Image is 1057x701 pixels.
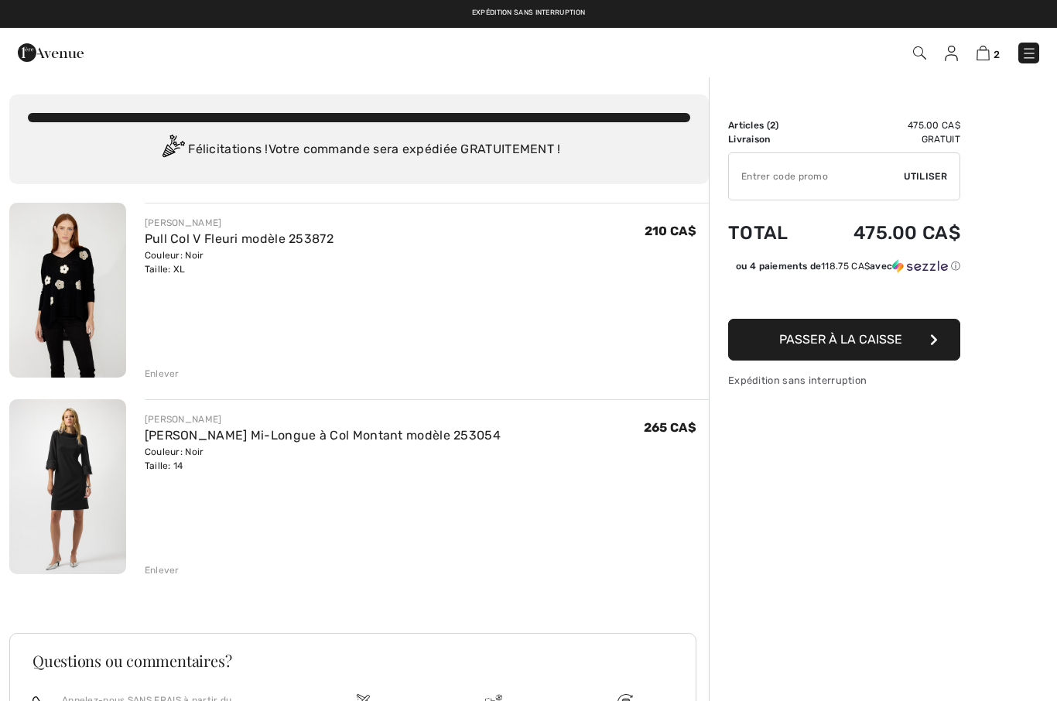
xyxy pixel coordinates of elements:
a: [PERSON_NAME] Mi-Longue à Col Montant modèle 253054 [145,428,501,443]
div: [PERSON_NAME] [145,216,334,230]
div: Enlever [145,563,180,577]
img: Congratulation2.svg [157,135,188,166]
iframe: PayPal-paypal [728,279,960,313]
input: Code promo [729,153,904,200]
span: 2 [770,120,775,131]
img: Sezzle [892,259,948,273]
div: Couleur: Noir Taille: XL [145,248,334,276]
h3: Questions ou commentaires? [32,653,673,669]
img: Panier d'achat [977,46,990,60]
a: 2 [977,43,1000,62]
span: 2 [994,49,1000,60]
span: 210 CA$ [645,224,696,238]
td: 475.00 CA$ [812,207,960,259]
img: Mes infos [945,46,958,61]
span: 265 CA$ [644,420,696,435]
a: 1ère Avenue [18,44,84,59]
td: 475.00 CA$ [812,118,960,132]
td: Total [728,207,812,259]
div: [PERSON_NAME] [145,412,501,426]
div: ou 4 paiements de118.75 CA$avecSezzle Cliquez pour en savoir plus sur Sezzle [728,259,960,279]
td: Articles ( ) [728,118,812,132]
td: Gratuit [812,132,960,146]
img: 1ère Avenue [18,37,84,68]
span: 118.75 CA$ [821,261,870,272]
img: Pull Col V Fleuri modèle 253872 [9,203,126,378]
span: Passer à la caisse [779,332,902,347]
button: Passer à la caisse [728,319,960,361]
td: Livraison [728,132,812,146]
div: Félicitations ! Votre commande sera expédiée GRATUITEMENT ! [28,135,690,166]
span: Utiliser [904,169,947,183]
img: Robe Droite Mi-Longue à Col Montant modèle 253054 [9,399,126,574]
div: Enlever [145,367,180,381]
div: ou 4 paiements de avec [736,259,960,273]
img: Recherche [913,46,926,60]
div: Expédition sans interruption [728,373,960,388]
div: Couleur: Noir Taille: 14 [145,445,501,473]
img: Menu [1021,46,1037,61]
a: Pull Col V Fleuri modèle 253872 [145,231,334,246]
